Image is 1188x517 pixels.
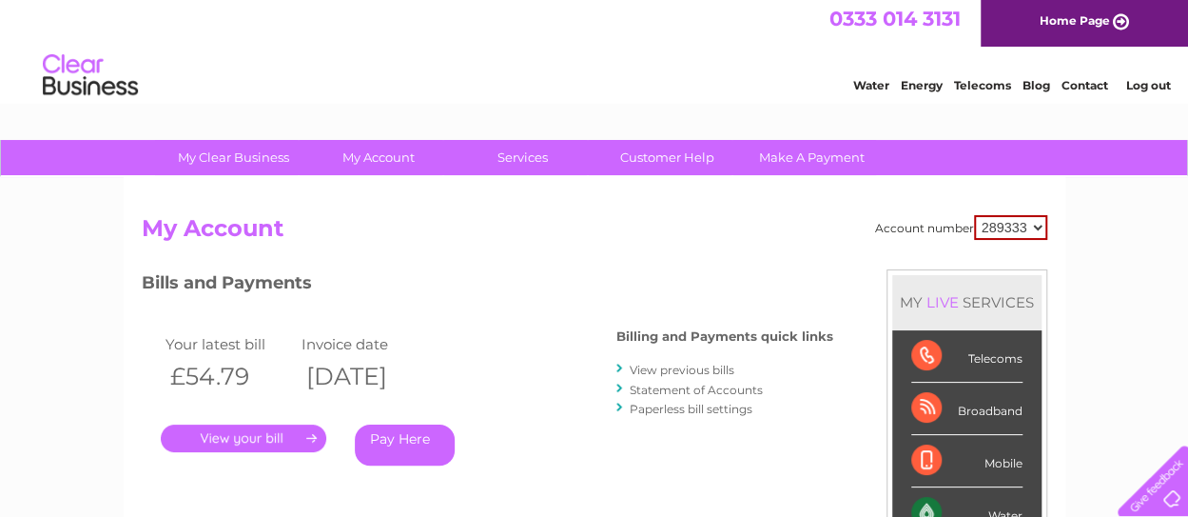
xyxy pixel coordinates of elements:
a: Services [444,140,601,175]
td: Invoice date [297,331,434,357]
a: My Account [300,140,457,175]
div: MY SERVICES [892,275,1042,329]
a: Statement of Accounts [630,383,763,397]
h3: Bills and Payments [142,269,833,303]
a: Make A Payment [733,140,890,175]
img: logo.png [42,50,139,108]
a: Blog [1022,81,1050,95]
div: LIVE [923,293,963,311]
div: Clear Business is a trading name of Verastar Limited (registered in [GEOGRAPHIC_DATA] No. 3667643... [146,10,1044,92]
div: Mobile [911,435,1022,487]
a: Water [853,81,889,95]
a: Energy [901,81,943,95]
th: £54.79 [161,357,298,396]
a: View previous bills [630,363,734,377]
a: Customer Help [589,140,746,175]
a: Telecoms [954,81,1011,95]
h4: Billing and Payments quick links [616,329,833,344]
a: . [161,425,326,452]
th: [DATE] [297,357,434,396]
a: Log out [1125,81,1170,95]
div: Account number [875,215,1047,240]
div: Broadband [911,383,1022,435]
a: Contact [1061,81,1108,95]
td: Your latest bill [161,331,298,357]
a: Paperless bill settings [630,402,752,416]
a: Pay Here [355,425,455,466]
div: Telecoms [911,330,1022,383]
h2: My Account [142,215,1047,251]
a: 0333 014 3131 [829,10,961,33]
a: My Clear Business [155,140,312,175]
